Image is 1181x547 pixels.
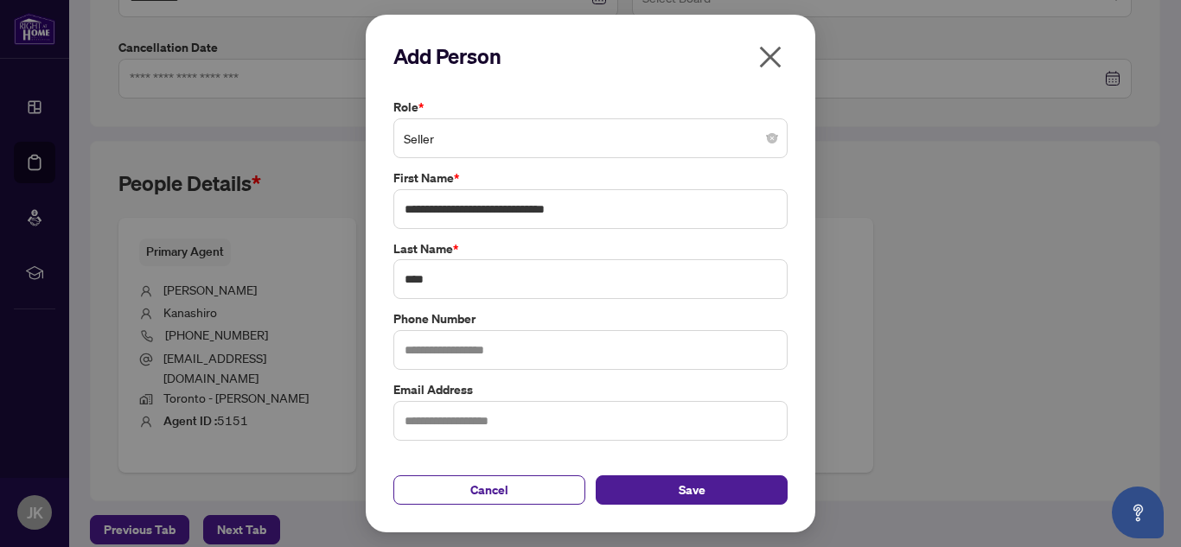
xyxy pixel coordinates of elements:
[393,42,788,70] h2: Add Person
[393,239,788,258] label: Last Name
[393,169,788,188] label: First Name
[393,380,788,399] label: Email Address
[1112,487,1164,538] button: Open asap
[767,133,777,143] span: close-circle
[393,309,788,328] label: Phone Number
[393,98,788,117] label: Role
[756,43,784,71] span: close
[470,476,508,504] span: Cancel
[393,475,585,505] button: Cancel
[596,475,788,505] button: Save
[679,476,705,504] span: Save
[404,122,777,155] span: Seller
